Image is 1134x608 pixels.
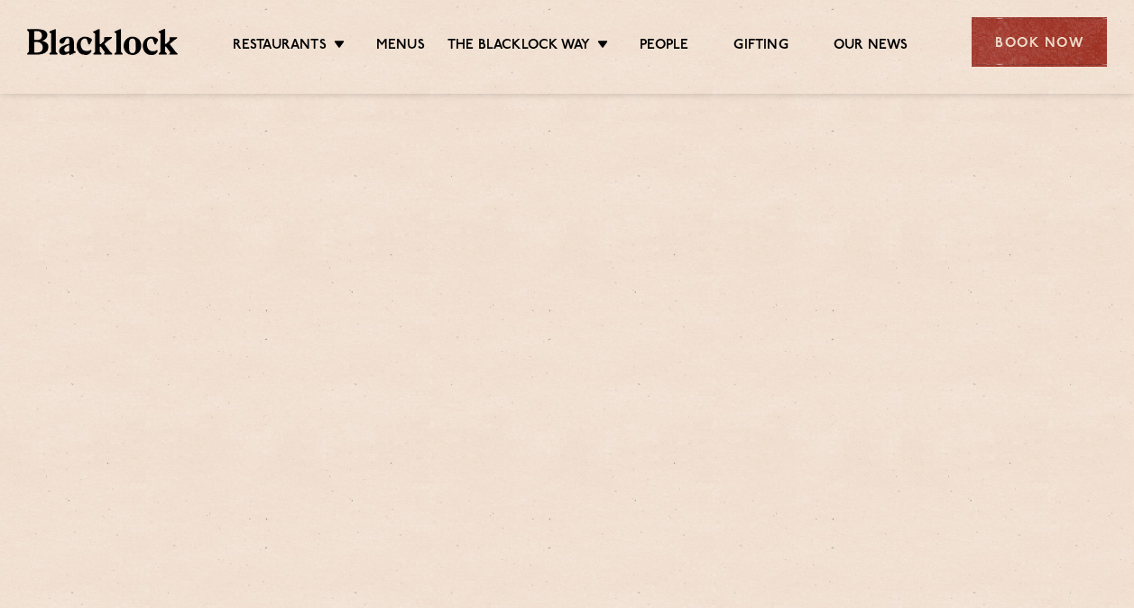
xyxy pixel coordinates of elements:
img: BL_Textured_Logo-footer-cropped.svg [27,29,178,54]
a: Gifting [733,37,788,57]
a: People [640,37,688,57]
a: Menus [376,37,425,57]
div: Book Now [972,17,1107,67]
a: The Blacklock Way [447,37,590,57]
a: Our News [834,37,908,57]
a: Restaurants [233,37,327,57]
